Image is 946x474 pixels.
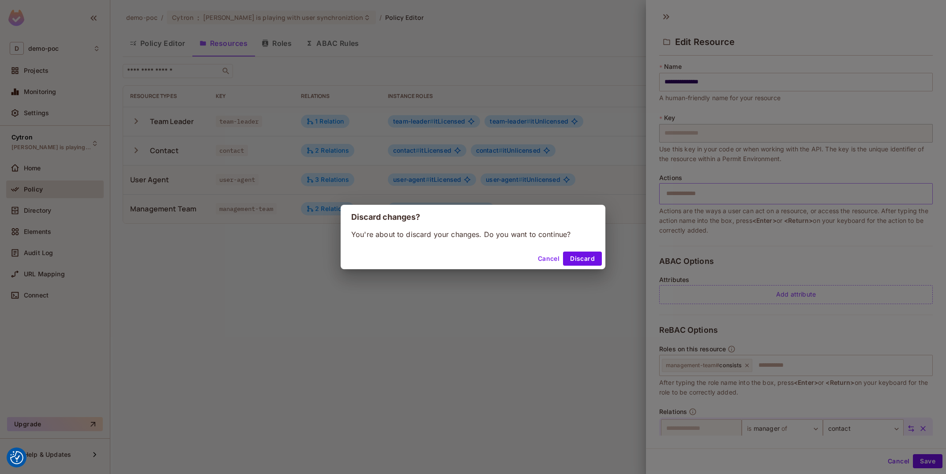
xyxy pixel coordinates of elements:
button: Discard [563,252,602,266]
h2: Discard changes? [341,205,605,229]
p: You're about to discard your changes. Do you want to continue? [351,229,595,239]
button: Cancel [534,252,563,266]
img: Revisit consent button [10,451,23,464]
button: Consent Preferences [10,451,23,464]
